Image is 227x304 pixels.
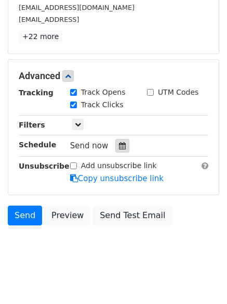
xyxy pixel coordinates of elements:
iframe: Chat Widget [175,254,227,304]
label: Track Opens [81,87,126,98]
strong: Filters [19,121,45,129]
strong: Tracking [19,88,54,97]
small: [EMAIL_ADDRESS] [19,16,79,23]
a: Copy unsubscribe link [70,174,164,183]
label: Add unsubscribe link [81,160,157,171]
small: [EMAIL_ADDRESS][DOMAIN_NAME] [19,4,135,11]
label: UTM Codes [158,87,198,98]
span: Send now [70,141,109,150]
a: Send Test Email [93,206,172,225]
label: Track Clicks [81,99,124,110]
strong: Unsubscribe [19,162,70,170]
a: Preview [45,206,90,225]
strong: Schedule [19,141,56,149]
h5: Advanced [19,70,208,82]
a: +22 more [19,30,62,43]
a: Send [8,206,42,225]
